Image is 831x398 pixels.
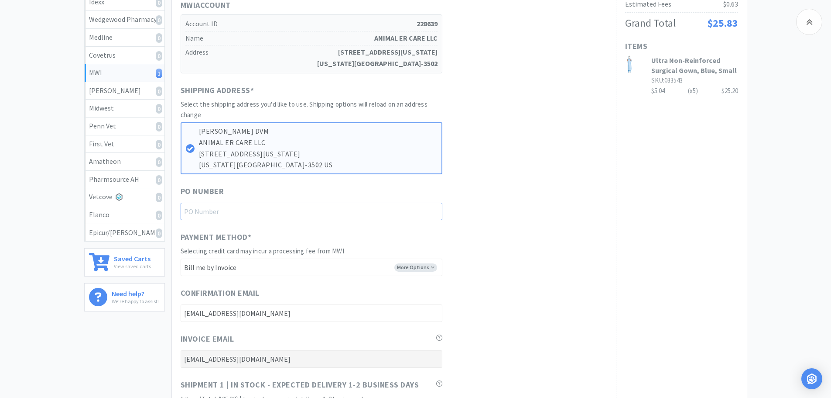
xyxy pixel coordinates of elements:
strong: ANIMAL ER CARE LLC [374,33,438,44]
i: 0 [156,228,162,238]
a: Midwest0 [85,100,164,118]
div: $25.20 [722,86,738,96]
div: Medline [89,32,160,43]
div: [PERSON_NAME] [89,85,160,97]
div: First Vet [89,138,160,150]
div: Open Intercom Messenger [801,368,822,389]
strong: 228639 [417,18,438,30]
h6: Saved Carts [114,253,151,262]
span: $25.83 [707,16,738,30]
a: [PERSON_NAME]0 [85,82,164,100]
span: Shipping Address * [181,84,254,97]
span: Confirmation Email [181,287,260,300]
i: 0 [156,211,162,220]
div: Vetcove [89,191,160,203]
span: PO Number [181,185,224,198]
input: PO Number [181,203,442,220]
div: Covetrus [89,50,160,61]
a: Medline0 [85,29,164,47]
strong: [STREET_ADDRESS][US_STATE] [US_STATE][GEOGRAPHIC_DATA]-3502 [317,47,438,69]
div: Wedgewood Pharmacy [89,14,160,25]
a: Penn Vet0 [85,118,164,135]
a: First Vet0 [85,135,164,153]
a: Vetcove0 [85,188,164,206]
div: Penn Vet [89,121,160,132]
a: Covetrus0 [85,47,164,65]
h5: Address [185,45,438,70]
div: (x 5 ) [688,86,698,96]
div: Elanco [89,209,160,221]
p: [PERSON_NAME] DVM [199,126,437,137]
div: MWI [89,67,160,79]
i: 0 [156,104,162,114]
i: 0 [156,140,162,149]
span: Shipment 1 | In stock - expected delivery 1-2 business days [181,379,419,391]
i: 0 [156,193,162,202]
h5: Account ID [185,17,438,31]
input: Invoice Email [181,350,442,368]
i: 0 [156,122,162,132]
p: We're happy to assist! [112,297,159,305]
div: Amatheon [89,156,160,167]
a: Amatheon0 [85,153,164,171]
a: Wedgewood Pharmacy0 [85,11,164,29]
i: 1 [156,69,162,78]
h5: Name [185,31,438,46]
i: 0 [156,51,162,61]
input: Confirmation Email [181,305,442,322]
span: Payment Method * [181,231,252,244]
p: View saved carts [114,262,151,270]
div: Epicur/[PERSON_NAME] [89,227,160,239]
span: SKU: 033543 [651,76,683,84]
h6: Need help? [112,288,159,297]
p: ANIMAL ER CARE LLC [199,137,437,149]
i: 0 [156,175,162,185]
a: Pharmsource AH0 [85,171,164,189]
div: $5.04 [651,86,738,96]
a: Epicur/[PERSON_NAME]0 [85,224,164,242]
img: 011a56f0c0844a0e90c13d7843bbbb38_1951.png [625,55,634,73]
p: [US_STATE][GEOGRAPHIC_DATA]-3502 US [199,159,437,171]
a: Elanco0 [85,206,164,224]
a: Saved CartsView saved carts [84,248,165,277]
div: Midwest [89,103,160,114]
div: Grand Total [625,15,676,31]
span: Select the shipping address you'd like to use. Shipping options will reload on an address change [181,100,427,119]
h3: Ultra Non-Reinforced Surgical Gown, Blue, Small [651,55,738,75]
div: Pharmsource AH [89,174,160,185]
h1: Items [625,40,738,53]
span: Invoice Email [181,333,234,346]
span: Selecting credit card may incur a processing fee from MWI [181,247,344,255]
i: 0 [156,157,162,167]
i: 0 [156,87,162,96]
a: MWI1 [85,64,164,82]
p: [STREET_ADDRESS][US_STATE] [199,149,437,160]
i: 0 [156,33,162,43]
i: 0 [156,15,162,25]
